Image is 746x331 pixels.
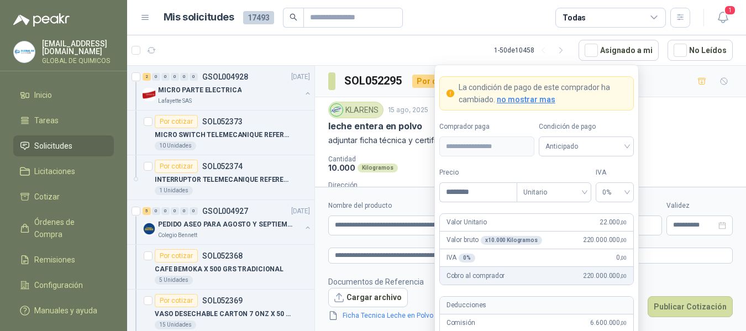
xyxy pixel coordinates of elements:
[34,191,60,203] span: Cotizar
[127,155,314,200] a: Por cotizarSOL052374INTERRUPTOR TELEMECANIQUE REFERENCIA. XY2CH132501 Unidades
[328,276,533,288] p: Documentos de Referencia
[446,90,454,97] span: exclamation-circle
[42,40,114,55] p: [EMAIL_ADDRESS][DOMAIN_NAME]
[155,321,196,329] div: 15 Unidades
[143,222,156,235] img: Company Logo
[161,207,170,215] div: 0
[724,5,736,15] span: 1
[616,253,626,263] span: 0
[13,300,114,321] a: Manuales y ayuda
[412,75,463,88] div: Por cotizar
[155,276,193,285] div: 5 Unidades
[202,118,243,125] p: SOL052373
[34,89,52,101] span: Inicio
[344,72,403,90] h3: SOL052295
[243,11,274,24] span: 17493
[155,186,193,195] div: 1 Unidades
[155,309,292,319] p: VASO DESECHABLE CARTON 7 ONZ X 50 BLANC
[202,297,243,304] p: SOL052369
[155,141,196,150] div: 10 Unidades
[446,253,475,263] p: IVA
[155,115,198,128] div: Por cotizar
[155,294,198,307] div: Por cotizar
[459,81,627,106] p: La condición de pago de este comprador ha cambiado.
[620,320,627,326] span: ,00
[13,212,114,245] a: Órdenes de Compra
[42,57,114,64] p: GLOBAL DE QUIMICOS
[143,204,312,240] a: 5 0 0 0 0 0 GSOL004927[DATE] Company LogoPEDIDO ASEO PARA AGOSTO Y SEPTIEMBRE 2Colegio Bennett
[34,254,75,266] span: Remisiones
[155,160,198,173] div: Por cotizar
[446,235,542,245] p: Valor bruto
[158,231,197,240] p: Colegio Bennett
[563,12,586,24] div: Todas
[13,135,114,156] a: Solicitudes
[143,207,151,215] div: 5
[13,275,114,296] a: Configuración
[14,41,35,62] img: Company Logo
[143,70,312,106] a: 2 0 0 0 0 0 GSOL004928[DATE] Company LogoMICRO PARTE ELECTRICALafayette SAS
[202,73,248,81] p: GSOL004928
[13,110,114,131] a: Tareas
[152,73,160,81] div: 0
[143,73,151,81] div: 2
[13,186,114,207] a: Cotizar
[602,184,627,201] span: 0%
[583,235,627,245] span: 220.000.000
[713,8,733,28] button: 1
[328,201,500,211] label: Nombre del producto
[328,102,383,118] div: KLARENS
[127,111,314,155] a: Por cotizarSOL052373MICRO SWITCH TELEMECANIQUE REFERENCIA. XCKP2110G11 I10 Unidades
[330,104,343,116] img: Company Logo
[539,122,634,132] label: Condición de pago
[291,206,310,217] p: [DATE]
[155,264,283,275] p: CAFE BEMOKA X 500 GRS TRADICIONAL
[202,162,243,170] p: SOL052374
[190,73,198,81] div: 0
[523,184,585,201] span: Unitario
[590,318,626,328] span: 6.600.000
[202,207,248,215] p: GSOL004927
[34,304,97,317] span: Manuales y ayuda
[666,201,733,211] label: Validez
[34,216,103,240] span: Órdenes de Compra
[158,85,241,96] p: MICRO PARTE ELECTRICA
[494,41,570,59] div: 1 - 50 de 10458
[180,73,188,81] div: 0
[158,97,192,106] p: Lafayette SAS
[143,88,156,101] img: Company Logo
[618,216,662,235] p: $ 0,00
[13,161,114,182] a: Licitaciones
[13,249,114,270] a: Remisiones
[328,288,408,308] button: Cargar archivo
[291,72,310,82] p: [DATE]
[171,207,179,215] div: 0
[190,207,198,215] div: 0
[328,155,470,163] p: Cantidad
[164,9,234,25] h1: Mis solicitudes
[620,255,627,261] span: ,00
[439,167,517,178] label: Precio
[34,140,72,152] span: Solicitudes
[158,219,296,230] p: PEDIDO ASEO PARA AGOSTO Y SEPTIEMBRE 2
[545,138,627,155] span: Anticipado
[328,181,446,189] p: Dirección
[620,273,627,279] span: ,00
[328,134,733,146] p: adjuntar ficha técnica y certificado de calidad
[171,73,179,81] div: 0
[13,85,114,106] a: Inicio
[34,279,83,291] span: Configuración
[34,114,59,127] span: Tareas
[583,271,627,281] span: 220.000.000
[13,13,70,27] img: Logo peakr
[648,296,733,317] button: Publicar Cotización
[127,245,314,290] a: Por cotizarSOL052368CAFE BEMOKA X 500 GRS TRADICIONAL5 Unidades
[161,73,170,81] div: 0
[439,122,534,132] label: Comprador paga
[155,175,292,185] p: INTERRUPTOR TELEMECANIQUE REFERENCIA. XY2CH13250
[620,237,627,243] span: ,00
[446,271,505,281] p: Cobro al comprador
[596,167,634,178] label: IVA
[202,252,243,260] p: SOL052368
[620,219,627,225] span: ,00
